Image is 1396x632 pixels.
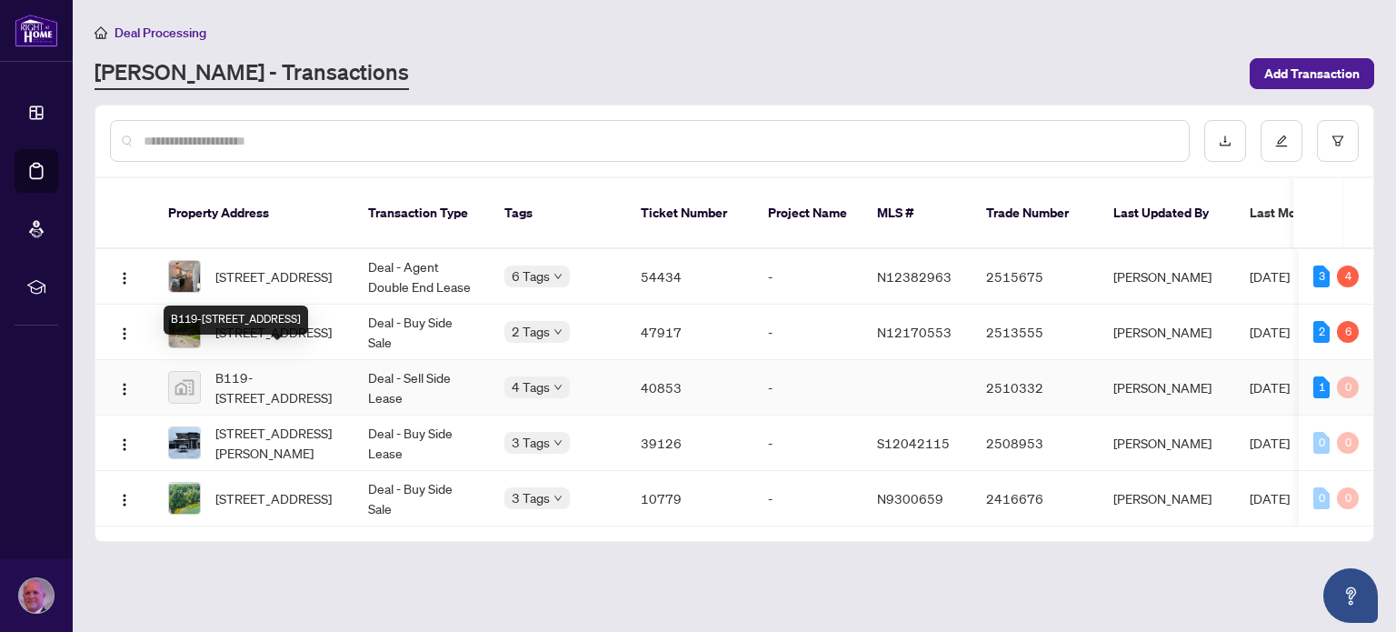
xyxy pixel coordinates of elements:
div: 1 [1313,376,1330,398]
td: Deal - Agent Double End Lease [354,249,490,305]
td: - [753,249,863,305]
button: Add Transaction [1250,58,1374,89]
img: logo [15,14,58,47]
td: [PERSON_NAME] [1099,305,1235,360]
span: down [553,438,563,447]
button: filter [1317,120,1359,162]
button: Open asap [1323,568,1378,623]
td: - [753,416,863,471]
div: 0 [1337,432,1359,454]
span: filter [1331,135,1344,147]
span: N9300659 [877,490,943,507]
button: download [1204,120,1246,162]
td: 2510332 [972,360,1099,416]
th: Ticket Number [626,178,753,249]
th: Property Address [154,178,354,249]
div: 0 [1313,432,1330,454]
td: Deal - Buy Side Sale [354,471,490,527]
span: S12042115 [877,435,950,451]
td: 54434 [626,249,753,305]
td: 40853 [626,360,753,416]
button: Logo [110,317,139,346]
td: Deal - Buy Side Lease [354,416,490,471]
div: 6 [1337,321,1359,343]
span: [STREET_ADDRESS] [215,488,332,508]
div: 0 [1313,487,1330,509]
td: - [753,471,863,527]
button: Logo [110,428,139,457]
td: 2416676 [972,471,1099,527]
span: down [553,383,563,392]
div: 4 [1337,266,1359,287]
span: down [553,327,563,336]
td: 47917 [626,305,753,360]
img: Logo [117,271,132,286]
span: edit [1275,135,1288,147]
img: Logo [117,437,132,452]
div: B119-[STREET_ADDRESS] [164,306,308,335]
th: Tags [490,178,626,249]
img: Logo [117,493,132,507]
span: N12170553 [877,324,952,340]
span: [DATE] [1250,435,1290,451]
img: Logo [117,326,132,341]
span: [STREET_ADDRESS] [215,266,332,286]
img: Profile Icon [19,578,54,613]
span: [DATE] [1250,324,1290,340]
span: 4 Tags [512,376,550,397]
img: Logo [117,382,132,396]
span: Add Transaction [1264,59,1360,88]
span: Last Modified Date [1250,203,1361,223]
span: download [1219,135,1231,147]
span: down [553,272,563,281]
div: 0 [1337,487,1359,509]
span: 2 Tags [512,321,550,342]
td: 2508953 [972,416,1099,471]
div: 3 [1313,266,1330,287]
div: 0 [1337,376,1359,398]
button: Logo [110,262,139,291]
td: [PERSON_NAME] [1099,471,1235,527]
span: home [95,26,107,39]
td: 10779 [626,471,753,527]
th: Last Updated By [1099,178,1235,249]
td: - [753,305,863,360]
td: Deal - Buy Side Sale [354,305,490,360]
a: [PERSON_NAME] - Transactions [95,57,409,90]
th: Transaction Type [354,178,490,249]
td: 2513555 [972,305,1099,360]
span: [DATE] [1250,490,1290,507]
td: 39126 [626,416,753,471]
span: 3 Tags [512,432,550,453]
th: MLS # [863,178,972,249]
td: 2515675 [972,249,1099,305]
span: N12382963 [877,268,952,285]
td: [PERSON_NAME] [1099,249,1235,305]
span: [DATE] [1250,379,1290,396]
img: thumbnail-img [169,427,200,458]
td: [PERSON_NAME] [1099,416,1235,471]
button: Logo [110,484,139,513]
img: thumbnail-img [169,261,200,292]
button: edit [1261,120,1302,162]
td: - [753,360,863,416]
span: 3 Tags [512,487,550,508]
img: thumbnail-img [169,372,200,403]
span: [DATE] [1250,268,1290,285]
th: Trade Number [972,178,1099,249]
span: [STREET_ADDRESS][PERSON_NAME] [215,423,339,463]
span: Deal Processing [115,25,206,41]
div: 2 [1313,321,1330,343]
th: Project Name [753,178,863,249]
span: 6 Tags [512,266,550,286]
span: B119-[STREET_ADDRESS] [215,367,339,407]
button: Logo [110,373,139,402]
td: [PERSON_NAME] [1099,360,1235,416]
span: down [553,494,563,503]
td: Deal - Sell Side Lease [354,360,490,416]
img: thumbnail-img [169,483,200,514]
